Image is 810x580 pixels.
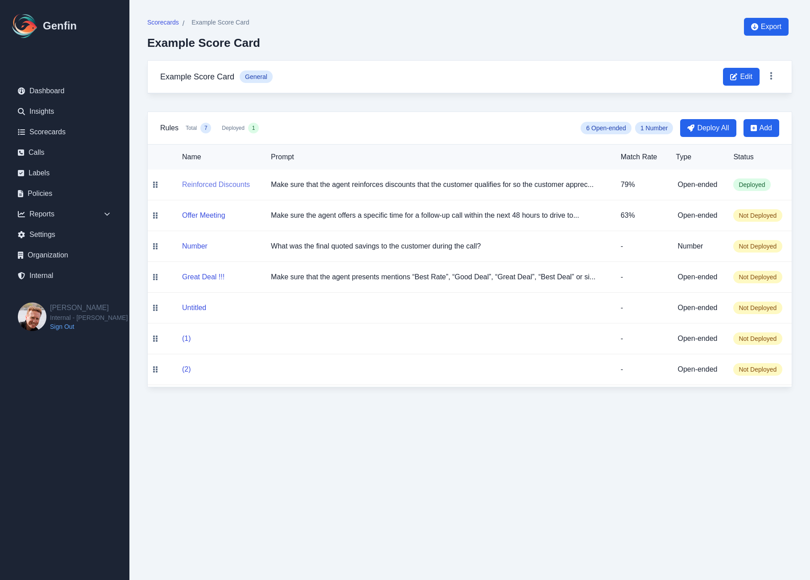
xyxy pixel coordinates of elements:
[18,302,46,331] img: Brian Dunagan
[240,70,273,83] span: General
[271,179,606,190] p: Make sure that the agent reinforces discounts that the customer qualifies for so the customer app...
[271,210,606,221] p: Make sure the agent offers a specific time for a follow-up call within the next 48 hours to drive...
[680,119,736,137] button: Deploy All
[11,226,119,244] a: Settings
[761,21,781,32] span: Export
[11,144,119,162] a: Calls
[614,145,669,170] th: Match Rate
[182,179,250,190] button: Reinforced Discounts
[726,145,792,170] th: Status
[182,304,206,311] a: Untitled
[11,185,119,203] a: Policies
[271,272,606,282] p: Make sure that the agent presents mentions “Best Rate”, “Good Deal”, “Great Deal”, “Best Deal” or...
[744,18,789,36] button: Export
[733,209,782,222] span: Not Deployed
[222,124,245,132] span: Deployed
[182,181,250,188] a: Reinforced Discounts
[182,272,224,282] button: Great Deal !!!
[677,364,719,375] h5: Open-ended
[677,302,719,313] h5: Open-ended
[160,123,179,133] h3: Rules
[182,211,225,219] a: Offer Meeting
[11,12,39,40] img: Logo
[677,272,719,282] h5: Open-ended
[677,333,719,344] h5: Open-ended
[191,18,249,27] span: Example Score Card
[11,267,119,285] a: Internal
[11,103,119,120] a: Insights
[182,335,191,342] a: (1)
[621,364,662,375] p: -
[50,322,128,331] a: Sign Out
[733,240,782,253] span: Not Deployed
[160,70,234,83] h3: Example Score Card
[621,179,662,190] p: 79%
[182,333,191,344] button: (1)
[264,145,614,170] th: Prompt
[186,124,197,132] span: Total
[733,302,782,314] span: Not Deployed
[581,122,631,134] span: 6 Open-ended
[677,210,719,221] h5: Open-ended
[11,246,119,264] a: Organization
[147,18,179,27] span: Scorecards
[183,18,184,29] span: /
[182,364,191,375] button: (2)
[621,241,662,252] p: -
[723,68,760,86] button: Edit
[11,164,119,182] a: Labels
[43,19,77,33] h1: Genfin
[677,179,719,190] h5: Open-ended
[621,272,662,282] p: -
[621,333,662,344] p: -
[733,363,782,376] span: Not Deployed
[182,365,191,373] a: (2)
[621,210,662,221] p: 63%
[697,123,729,133] span: Deploy All
[744,119,779,137] button: Add
[162,145,264,170] th: Name
[50,302,128,313] h2: [PERSON_NAME]
[621,302,662,313] p: -
[669,145,726,170] th: Type
[147,36,260,50] h2: Example Score Card
[11,123,119,141] a: Scorecards
[204,124,208,132] span: 7
[50,313,128,322] span: Internal - [PERSON_NAME]
[677,241,719,252] h5: Number
[271,241,606,252] p: What was the final quoted savings to the customer during the call?
[252,124,255,132] span: 1
[182,242,208,250] a: Number
[182,210,225,221] button: Offer Meeting
[740,71,752,82] span: Edit
[733,271,782,283] span: Not Deployed
[733,178,770,191] span: Deployed
[11,82,119,100] a: Dashboard
[635,122,673,134] span: 1 Number
[182,302,206,313] button: Untitled
[182,241,208,252] button: Number
[11,205,119,223] div: Reports
[147,18,179,29] a: Scorecards
[733,332,782,345] span: Not Deployed
[760,123,772,133] span: Add
[182,273,224,281] a: Great Deal !!!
